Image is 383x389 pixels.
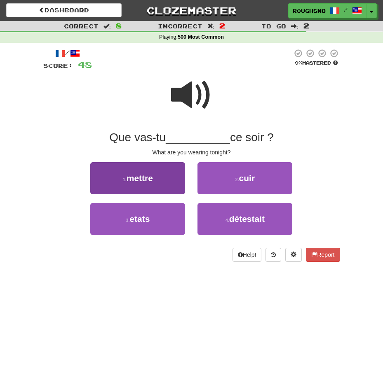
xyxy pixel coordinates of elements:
small: 2 . [235,177,239,182]
span: Incorrect [158,23,202,30]
span: 2 [303,21,309,30]
strong: 500 Most Common [178,34,224,40]
button: 2.cuir [197,162,292,194]
span: To go [261,23,286,30]
button: Report [306,248,340,262]
span: / [344,7,348,12]
button: Round history (alt+y) [266,248,281,262]
span: __________ [166,131,230,144]
div: Mastered [292,60,340,66]
button: Help! [233,248,262,262]
span: etats [129,214,150,224]
button: 1.mettre [90,162,185,194]
div: / [43,49,92,59]
small: 3 . [126,218,130,223]
span: cuir [239,173,255,183]
span: RoughSnowflake757 [293,7,326,14]
button: 3.etats [90,203,185,235]
span: Que vas-tu [109,131,166,144]
small: 4 . [226,218,229,223]
a: Dashboard [6,3,122,17]
a: RoughSnowflake757 / [288,3,367,18]
span: 8 [116,21,122,30]
span: 48 [78,59,92,70]
span: mettre [127,173,153,183]
button: 4.détestait [197,203,292,235]
span: : [103,23,111,29]
span: : [207,23,215,29]
span: : [291,23,298,29]
div: What are you wearing tonight? [43,148,340,156]
span: Correct [64,23,99,30]
span: détestait [229,214,265,224]
span: 2 [219,21,225,30]
span: ce soir ? [230,131,274,144]
span: Score: [43,62,73,69]
a: Clozemaster [134,3,249,18]
span: 0 % [295,60,302,65]
small: 1 . [123,177,127,182]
